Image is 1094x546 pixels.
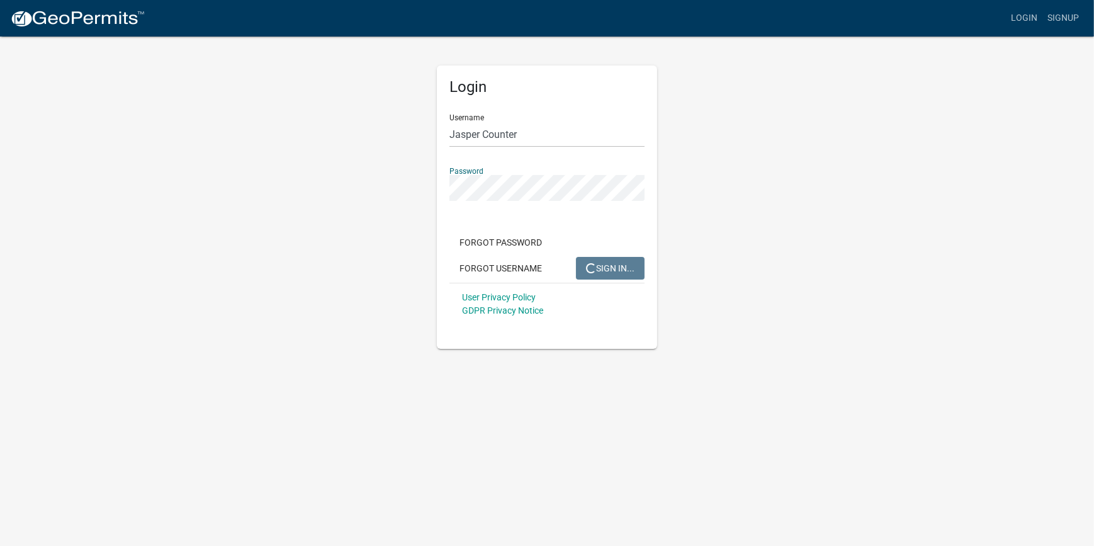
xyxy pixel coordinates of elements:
h5: Login [449,78,645,96]
a: Login [1006,6,1042,30]
a: GDPR Privacy Notice [462,305,543,316]
button: Forgot Username [449,257,552,280]
span: SIGN IN... [586,263,634,273]
a: Signup [1042,6,1084,30]
button: SIGN IN... [576,257,645,280]
a: User Privacy Policy [462,292,536,302]
button: Forgot Password [449,231,552,254]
